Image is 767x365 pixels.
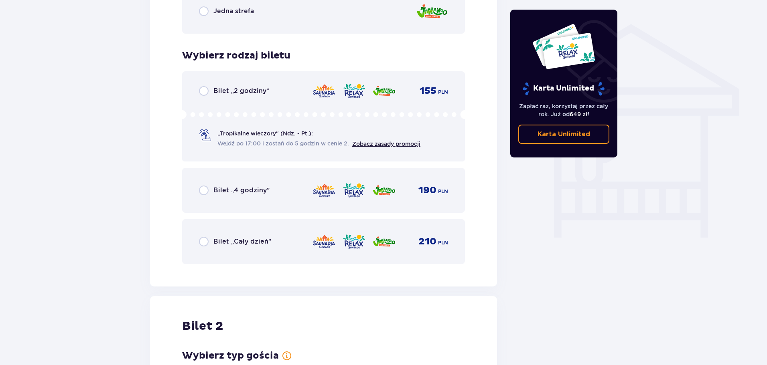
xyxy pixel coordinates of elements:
h2: Bilet 2 [182,319,223,334]
a: Karta Unlimited [518,125,610,144]
img: Jamango [372,83,396,99]
span: 210 [418,236,436,248]
p: Karta Unlimited [538,130,590,139]
img: Relax [342,182,366,199]
img: Jamango [372,233,396,250]
span: Wejdź po 17:00 i zostań do 5 godzin w cenie 2. [217,139,349,147]
h3: Wybierz rodzaj biletu [182,50,290,62]
span: 649 zł [570,111,588,117]
img: Dwie karty całoroczne do Suntago z napisem 'UNLIMITED RELAX', na białym tle z tropikalnymi liśćmi... [532,23,596,70]
img: Saunaria [312,233,336,250]
span: PLN [438,188,448,195]
span: Jedna strefa [213,7,254,16]
span: Bilet „Cały dzień” [213,237,271,246]
p: Karta Unlimited [522,82,605,96]
img: Jamango [372,182,396,199]
span: 190 [418,184,436,196]
span: Bilet „4 godziny” [213,186,270,195]
span: Bilet „2 godziny” [213,87,269,95]
a: Zobacz zasady promocji [352,141,420,147]
img: Relax [342,83,366,99]
img: Relax [342,233,366,250]
span: „Tropikalne wieczory" (Ndz. - Pt.): [217,129,313,137]
h3: Wybierz typ gościa [182,350,279,362]
span: PLN [438,89,448,96]
img: Saunaria [312,182,336,199]
img: Saunaria [312,83,336,99]
span: 155 [420,85,436,97]
p: Zapłać raz, korzystaj przez cały rok. Już od ! [518,102,610,118]
span: PLN [438,239,448,246]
